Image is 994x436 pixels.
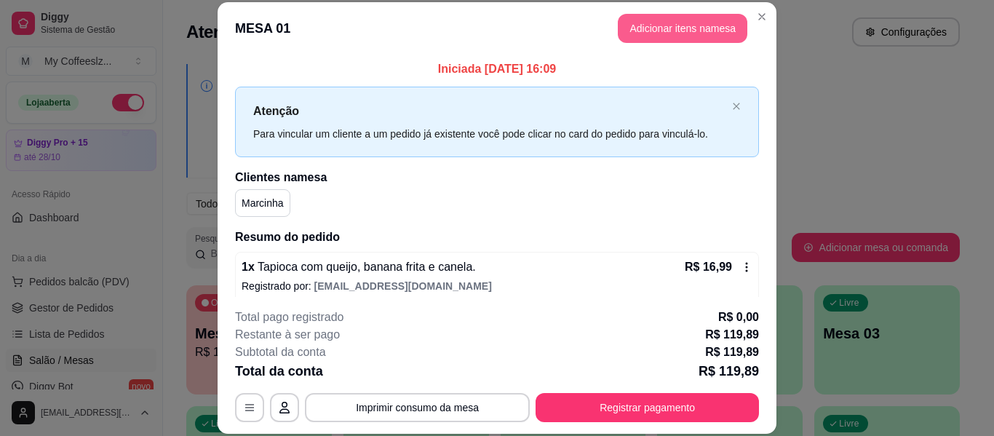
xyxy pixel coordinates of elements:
p: Restante à ser pago [235,326,340,344]
span: Tapioca com queijo, banana frita e canela. [255,261,476,273]
p: 1 x [242,258,476,276]
header: MESA 01 [218,2,776,55]
button: Adicionar itens namesa [618,14,747,43]
p: R$ 119,89 [705,326,759,344]
p: Subtotal da conta [235,344,326,361]
div: Para vincular um cliente a um pedido já existente você pode clicar no card do pedido para vinculá... [253,126,726,142]
span: [EMAIL_ADDRESS][DOMAIN_NAME] [314,280,492,292]
p: R$ 0,00 [718,309,759,326]
p: R$ 119,89 [699,361,759,381]
p: Total da conta [235,361,323,381]
button: close [732,102,741,111]
p: Atenção [253,102,726,120]
h2: Clientes na mesa [235,169,759,186]
p: Marcinha [242,196,284,210]
h2: Resumo do pedido [235,229,759,246]
p: R$ 16,99 [685,258,732,276]
button: Imprimir consumo da mesa [305,393,530,422]
p: R$ 119,89 [705,344,759,361]
p: Registrado por: [242,279,752,293]
button: Close [750,5,774,28]
p: Iniciada [DATE] 16:09 [235,60,759,78]
p: Total pago registrado [235,309,343,326]
button: Registrar pagamento [536,393,759,422]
